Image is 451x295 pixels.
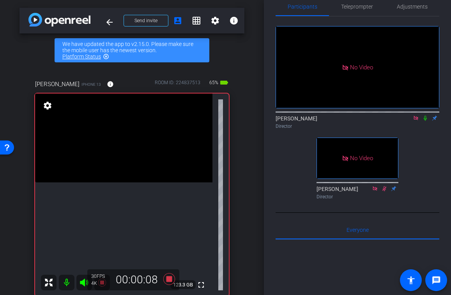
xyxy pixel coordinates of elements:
[42,101,53,110] mat-icon: settings
[91,280,111,286] div: 4K
[111,273,163,286] div: 00:00:08
[350,64,373,71] span: No Video
[219,78,229,87] mat-icon: battery_std
[55,38,209,62] div: We have updated the app to v2.15.0. Please make sure the mobile user has the newest version.
[192,16,201,25] mat-icon: grid_on
[397,4,428,9] span: Adjustments
[124,15,168,26] button: Send invite
[103,53,109,60] mat-icon: highlight_off
[35,80,80,88] span: [PERSON_NAME]
[317,193,398,200] div: Director
[350,155,373,162] span: No Video
[288,4,317,9] span: Participants
[432,276,441,285] mat-icon: message
[81,81,101,87] span: iPhone 13
[91,273,111,279] div: 30
[210,16,220,25] mat-icon: settings
[317,185,398,200] div: [PERSON_NAME]
[406,276,416,285] mat-icon: accessibility
[229,16,239,25] mat-icon: info
[173,16,182,25] mat-icon: account_box
[276,115,439,130] div: [PERSON_NAME]
[170,280,196,290] span: 123.3 GB
[155,79,200,90] div: ROOM ID: 224837513
[62,53,101,60] a: Platform Status
[105,18,114,27] mat-icon: arrow_back
[276,123,439,130] div: Director
[196,280,206,290] mat-icon: fullscreen
[134,18,157,24] span: Send invite
[107,81,114,88] mat-icon: info
[28,13,90,26] img: app-logo
[341,4,373,9] span: Teleprompter
[97,274,105,279] span: FPS
[347,227,369,233] span: Everyone
[208,76,219,89] span: 65%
